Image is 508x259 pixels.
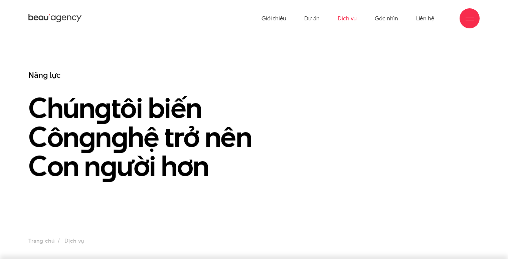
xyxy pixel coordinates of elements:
[100,146,117,186] en: g
[28,237,54,245] a: Trang chủ
[79,117,96,157] en: g
[95,88,111,127] en: g
[28,93,288,181] h1: Chún tôi biến Côn n hệ trở nên Con n ười hơn
[111,117,128,157] en: g
[28,70,288,80] h3: Năng lực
